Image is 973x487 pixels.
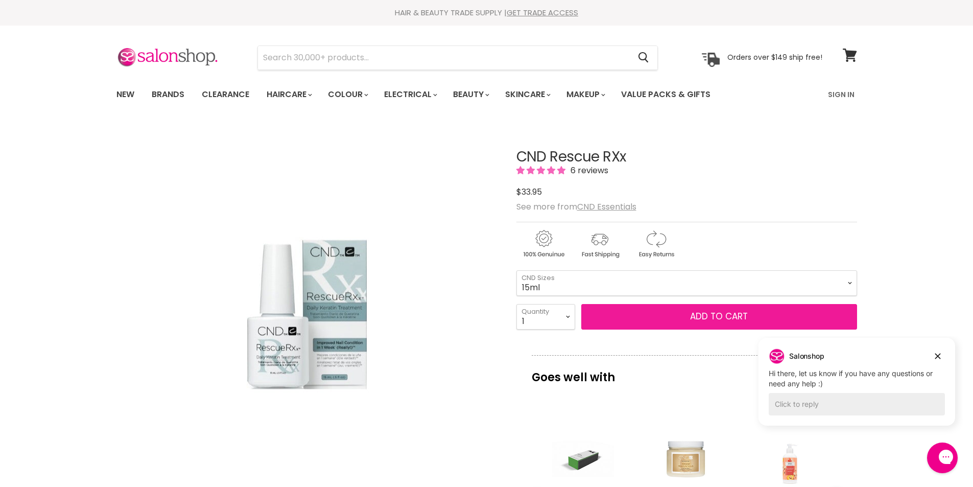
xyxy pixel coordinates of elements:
a: Skincare [497,84,557,105]
iframe: Gorgias live chat messenger [922,439,963,477]
a: Value Packs & Gifts [613,84,718,105]
p: Orders over $149 ship free! [727,53,822,62]
a: Beauty [445,84,495,105]
select: Quantity [516,304,575,330]
a: CND Essentials [577,201,636,213]
a: GET TRADE ACCESS [507,7,578,18]
a: Haircare [259,84,318,105]
a: Electrical [376,84,443,105]
button: Search [630,46,657,69]
h1: CND Rescue RXx [516,149,857,165]
a: Brands [144,84,192,105]
a: Clearance [194,84,257,105]
img: shipping.gif [573,228,627,260]
span: 6 reviews [567,165,608,176]
span: See more from [516,201,636,213]
a: Makeup [559,84,611,105]
a: New [109,84,142,105]
img: genuine.gif [516,228,571,260]
form: Product [257,45,658,70]
p: Goes well with [532,355,842,389]
img: CND Rescue RXx [218,179,396,449]
a: Colour [320,84,374,105]
span: $33.95 [516,186,542,198]
span: 4.83 stars [516,165,567,176]
iframe: Gorgias live chat campaigns [751,336,963,441]
img: returns.gif [629,228,683,260]
div: HAIR & BEAUTY TRADE SUPPLY | [104,8,870,18]
ul: Main menu [109,80,770,109]
nav: Main [104,80,870,109]
button: Add to cart [581,304,857,330]
a: Sign In [822,84,861,105]
input: Search [258,46,630,69]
